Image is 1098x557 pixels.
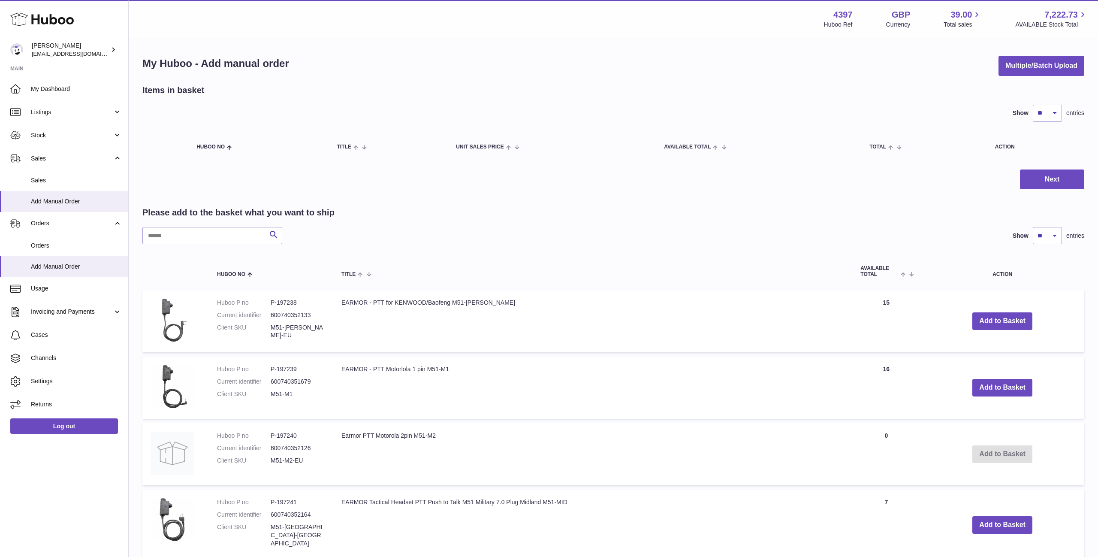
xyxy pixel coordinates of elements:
dt: Client SKU [217,457,271,465]
dt: Client SKU [217,390,271,398]
h2: Please add to the basket what you want to ship [142,207,335,218]
span: AVAILABLE Total [860,266,899,277]
dd: 600740352133 [271,311,324,319]
span: Add Manual Order [31,263,122,271]
span: 7,222.73 [1044,9,1078,21]
strong: GBP [892,9,910,21]
div: Currency [886,21,911,29]
dd: P-197238 [271,299,324,307]
img: EARMOR - PTT Motorlola 1 pin M51-M1 [151,365,194,408]
td: 16 [852,357,920,419]
span: Settings [31,377,122,385]
dd: P-197241 [271,498,324,506]
td: Earmor PTT Motorola 2pin M51-M2 [333,423,852,485]
dd: P-197240 [271,432,324,440]
span: Invoicing and Payments [31,308,113,316]
span: Huboo no [217,272,245,277]
a: 7,222.73 AVAILABLE Stock Total [1015,9,1088,29]
button: Multiple/Batch Upload [998,56,1084,76]
dt: Client SKU [217,523,271,548]
div: Huboo Ref [824,21,853,29]
dt: Huboo P no [217,432,271,440]
span: AVAILABLE Total [664,144,711,150]
span: Orders [31,242,122,250]
img: drumnnbass@gmail.com [10,43,23,56]
span: Usage [31,285,122,293]
td: 15 [852,290,920,353]
button: Add to Basket [972,516,1032,534]
button: Add to Basket [972,379,1032,397]
label: Show [1013,232,1029,240]
dt: Huboo P no [217,498,271,506]
dd: M51-M2-EU [271,457,324,465]
span: Sales [31,176,122,185]
dt: Client SKU [217,324,271,340]
span: AVAILABLE Stock Total [1015,21,1088,29]
h1: My Huboo - Add manual order [142,57,289,70]
dt: Current identifier [217,511,271,519]
dd: M51-[PERSON_NAME]-EU [271,324,324,340]
td: EARMOR - PTT for KENWOOD/Baofeng M51-[PERSON_NAME] [333,290,852,353]
span: Cases [31,331,122,339]
dt: Current identifier [217,378,271,386]
span: [EMAIL_ADDRESS][DOMAIN_NAME] [32,50,126,57]
a: Log out [10,418,118,434]
span: Listings [31,108,113,116]
dd: M51-M1 [271,390,324,398]
dt: Huboo P no [217,299,271,307]
dt: Current identifier [217,444,271,452]
h2: Items in basket [142,85,205,96]
span: Total [869,144,886,150]
span: Unit Sales Price [456,144,504,150]
dt: Current identifier [217,311,271,319]
td: EARMOR - PTT Motorlola 1 pin M51-M1 [333,357,852,419]
span: 39.00 [950,9,972,21]
span: Stock [31,131,113,139]
span: Huboo no [196,144,225,150]
dt: Huboo P no [217,365,271,373]
div: [PERSON_NAME] [32,42,109,58]
label: Show [1013,109,1029,117]
button: Next [1020,170,1084,190]
dd: 600740351679 [271,378,324,386]
button: Add to Basket [972,312,1032,330]
span: Returns [31,400,122,409]
dd: 600740352126 [271,444,324,452]
img: EARMOR Tactical Headset PTT Push to Talk M51 Military 7.0 Plug Midland M51-MID [151,498,194,541]
span: Channels [31,354,122,362]
strong: 4397 [833,9,853,21]
img: Earmor PTT Motorola 2pin M51-M2 [151,432,194,475]
span: Total sales [944,21,982,29]
th: Action [920,257,1084,285]
span: Title [337,144,351,150]
a: 39.00 Total sales [944,9,982,29]
dd: P-197239 [271,365,324,373]
span: Add Manual Order [31,197,122,206]
img: EARMOR - PTT for KENWOOD/Baofeng M51-KEN [151,299,194,342]
span: entries [1066,232,1084,240]
td: 0 [852,423,920,485]
dd: M51-[GEOGRAPHIC_DATA]-[GEOGRAPHIC_DATA] [271,523,324,548]
div: Action [995,144,1076,150]
span: Orders [31,219,113,227]
span: Sales [31,154,113,163]
span: Title [341,272,356,277]
span: My Dashboard [31,85,122,93]
dd: 600740352164 [271,511,324,519]
span: entries [1066,109,1084,117]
